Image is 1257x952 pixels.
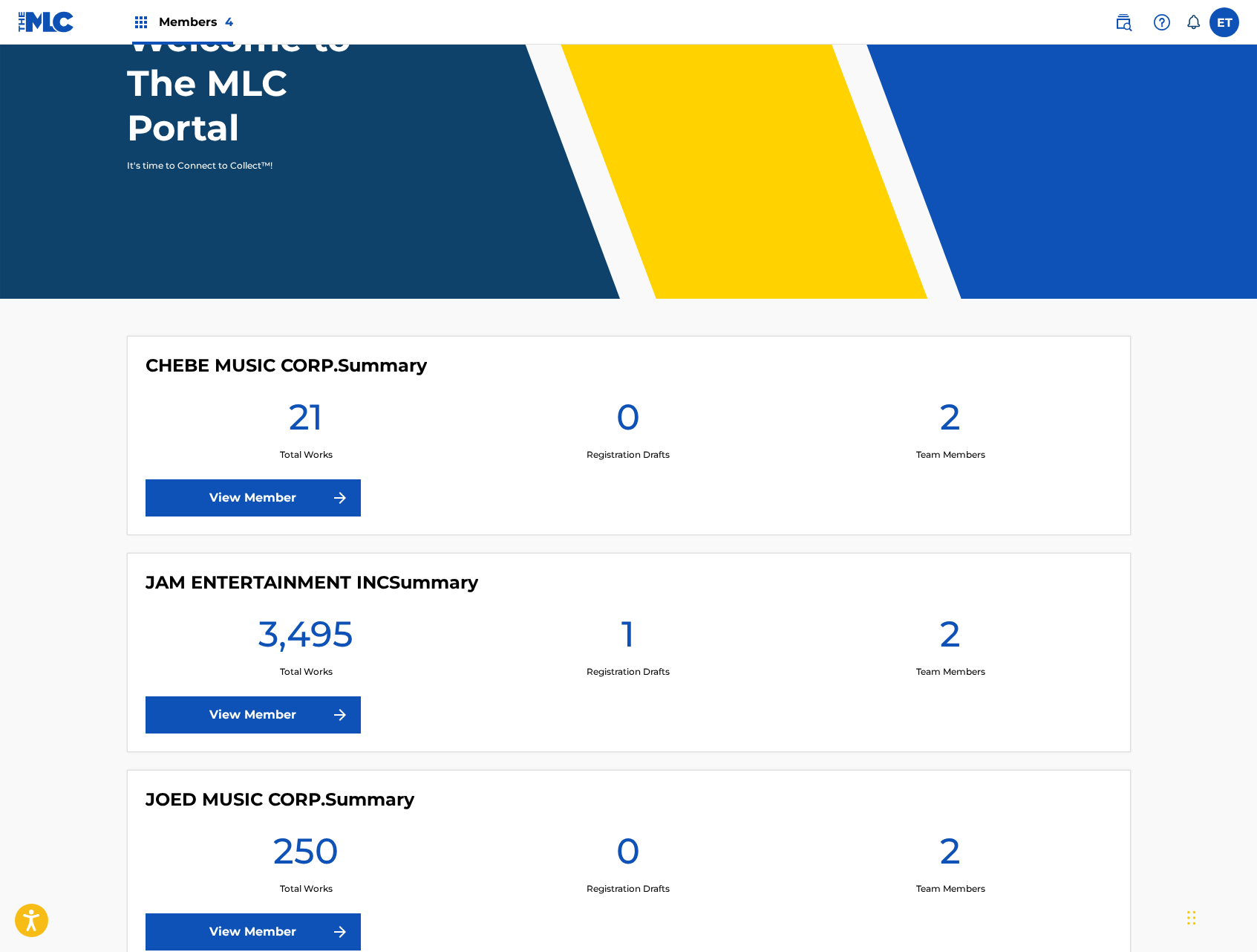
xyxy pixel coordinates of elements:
[1209,7,1239,37] div: User Menu
[940,395,961,448] h1: 2
[146,571,478,594] h4: JAM ENTERTAINMENT INC
[146,479,361,517] a: View Member
[1183,881,1257,952] iframe: Chat Widget
[127,16,405,150] h1: Welcome to The MLC Portal
[916,665,985,679] p: Team Members
[1109,7,1138,37] a: Public Search
[916,448,985,462] p: Team Members
[146,789,414,811] h4: JOED MUSIC CORP.
[146,696,361,734] a: View Member
[331,489,349,507] img: f7272a7cc735f4ea7f67.svg
[940,612,961,665] h1: 2
[616,395,640,448] h1: 0
[587,448,670,462] p: Registration Drafts
[1114,13,1132,31] img: search
[289,395,323,448] h1: 21
[146,913,361,951] a: View Member
[916,882,985,896] p: Team Members
[1153,13,1171,31] img: help
[331,923,349,941] img: f7272a7cc735f4ea7f67.svg
[18,11,75,33] img: MLC Logo
[280,448,333,462] p: Total Works
[280,882,333,896] p: Total Works
[127,159,385,172] p: It's time to Connect to Collect™!
[258,612,353,665] h1: 3,495
[621,612,635,665] h1: 1
[1187,896,1196,940] div: Drag
[587,665,670,679] p: Registration Drafts
[587,882,670,896] p: Registration Drafts
[146,354,427,377] h4: CHEBE MUSIC CORP.
[273,829,339,882] h1: 250
[132,13,150,31] img: Top Rightsholders
[331,706,349,724] img: f7272a7cc735f4ea7f67.svg
[940,829,961,882] h1: 2
[1147,7,1177,37] div: Help
[159,13,233,30] span: Members
[616,829,640,882] h1: 0
[1186,15,1201,30] div: Notifications
[225,15,233,29] span: 4
[280,665,333,679] p: Total Works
